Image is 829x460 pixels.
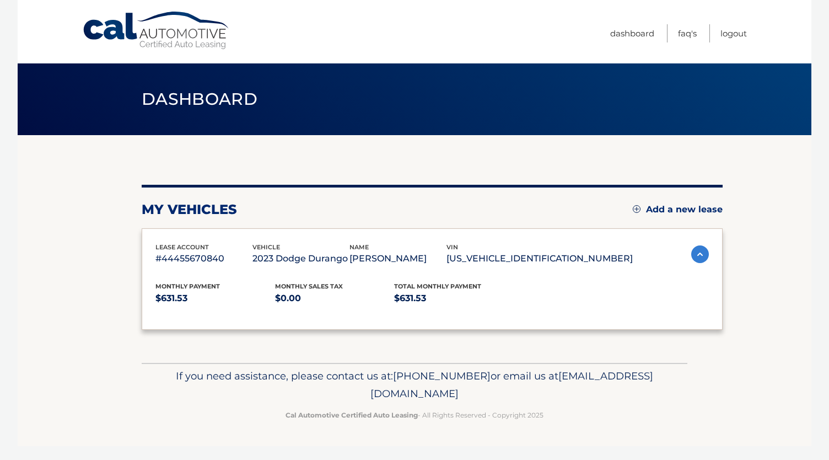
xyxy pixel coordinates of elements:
[393,370,491,382] span: [PHONE_NUMBER]
[349,243,369,251] span: name
[446,243,458,251] span: vin
[275,282,343,290] span: Monthly sales Tax
[678,24,697,42] a: FAQ's
[394,291,514,306] p: $631.53
[142,201,237,218] h2: my vehicles
[155,243,209,251] span: lease account
[370,370,653,400] span: [EMAIL_ADDRESS][DOMAIN_NAME]
[633,204,723,215] a: Add a new lease
[155,282,220,290] span: Monthly Payment
[720,24,747,42] a: Logout
[149,367,680,403] p: If you need assistance, please contact us at: or email us at
[149,409,680,421] p: - All Rights Reserved - Copyright 2025
[286,411,418,419] strong: Cal Automotive Certified Auto Leasing
[446,251,633,266] p: [US_VEHICLE_IDENTIFICATION_NUMBER]
[394,282,481,290] span: Total Monthly Payment
[155,291,275,306] p: $631.53
[252,243,280,251] span: vehicle
[691,245,709,263] img: accordion-active.svg
[82,11,231,50] a: Cal Automotive
[610,24,654,42] a: Dashboard
[252,251,349,266] p: 2023 Dodge Durango
[349,251,446,266] p: [PERSON_NAME]
[155,251,252,266] p: #44455670840
[633,205,640,213] img: add.svg
[142,89,257,109] span: Dashboard
[275,291,395,306] p: $0.00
